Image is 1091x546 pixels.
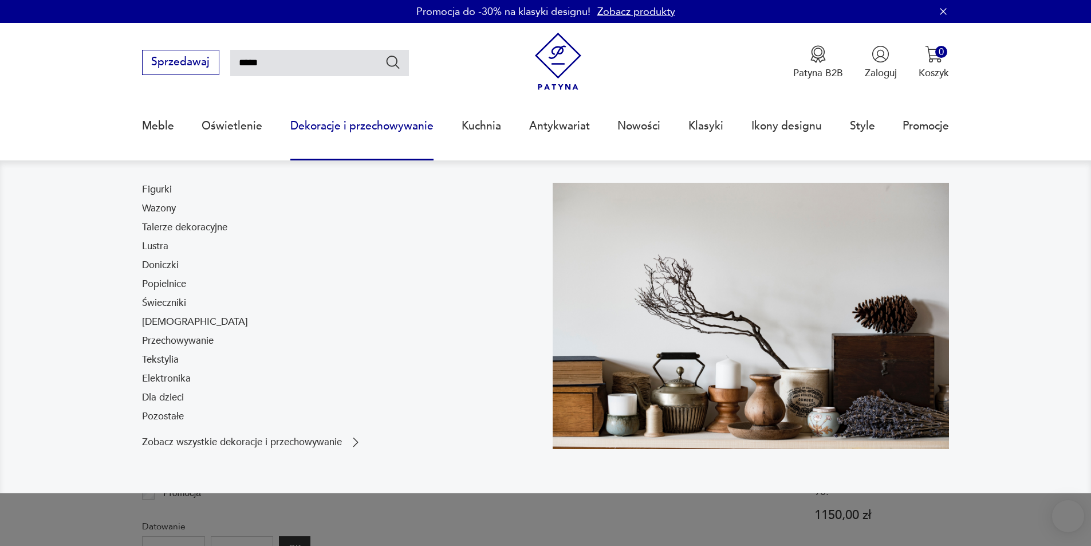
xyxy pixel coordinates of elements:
a: Lustra [142,239,168,253]
iframe: Smartsupp widget button [1052,500,1084,532]
a: Antykwariat [529,100,590,152]
p: Koszyk [919,66,949,80]
a: Pozostałe [142,410,184,423]
p: Promocja do -30% na klasyki designu! [416,5,590,19]
img: Patyna - sklep z meblami i dekoracjami vintage [529,33,587,91]
a: Figurki [142,183,172,197]
a: Popielnice [142,277,186,291]
a: Nowości [617,100,660,152]
div: 0 [935,46,947,58]
a: Meble [142,100,174,152]
button: Zaloguj [865,45,897,80]
img: Ikona koszyka [925,45,943,63]
a: Sprzedawaj [142,58,219,68]
p: Zaloguj [865,66,897,80]
img: Ikona medalu [809,45,827,63]
a: Doniczki [142,258,179,272]
p: Zobacz wszystkie dekoracje i przechowywanie [142,438,342,447]
a: Talerze dekoracyjne [142,221,227,234]
button: Szukaj [385,54,401,70]
a: Dekoracje i przechowywanie [290,100,434,152]
a: Tekstylia [142,353,179,367]
p: Patyna B2B [793,66,843,80]
a: Oświetlenie [202,100,262,152]
img: cfa44e985ea346226f89ee8969f25989.jpg [553,183,950,449]
a: Dla dzieci [142,391,184,404]
a: Ikony designu [751,100,822,152]
a: Style [850,100,875,152]
a: Zobacz wszystkie dekoracje i przechowywanie [142,435,363,449]
img: Ikonka użytkownika [872,45,889,63]
a: Zobacz produkty [597,5,675,19]
a: Ikona medaluPatyna B2B [793,45,843,80]
button: Patyna B2B [793,45,843,80]
button: 0Koszyk [919,45,949,80]
a: [DEMOGRAPHIC_DATA] [142,315,248,329]
a: Wazony [142,202,176,215]
a: Promocje [903,100,949,152]
a: Klasyki [688,100,723,152]
a: Przechowywanie [142,334,214,348]
a: Świeczniki [142,296,186,310]
button: Sprzedawaj [142,50,219,75]
a: Elektronika [142,372,191,386]
a: Kuchnia [462,100,501,152]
